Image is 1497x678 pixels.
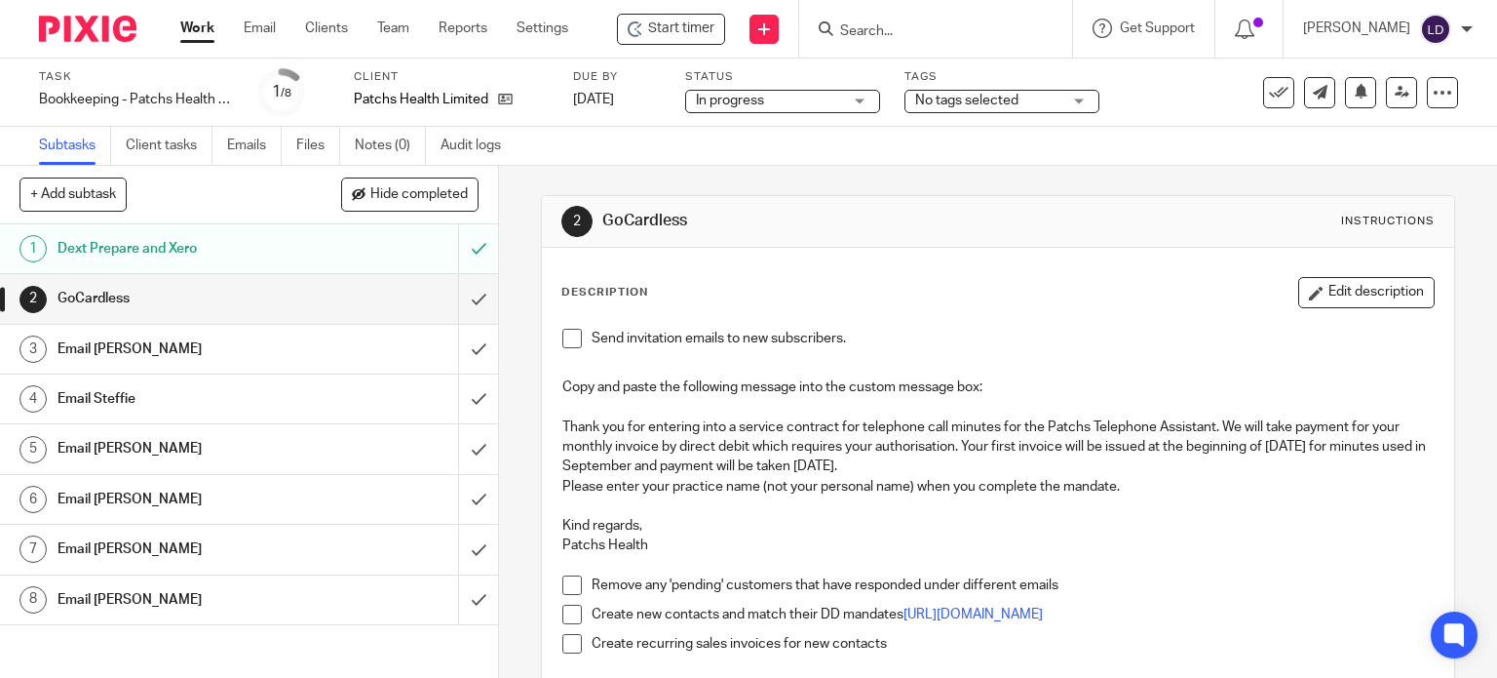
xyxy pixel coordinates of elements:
[517,19,568,38] a: Settings
[441,127,516,165] a: Audit logs
[58,434,312,463] h1: Email [PERSON_NAME]
[377,19,409,38] a: Team
[904,69,1099,85] label: Tags
[685,69,880,85] label: Status
[439,19,487,38] a: Reports
[296,127,340,165] a: Files
[1341,214,1435,229] div: Instructions
[562,378,1435,397] p: Copy and paste the following message into the custom message box:
[592,605,1435,624] p: Create new contacts and match their DD mandates
[58,384,312,414] h1: Email Steffie
[1303,19,1410,38] p: [PERSON_NAME]
[126,127,212,165] a: Client tasks
[1120,21,1195,35] span: Get Support
[355,127,426,165] a: Notes (0)
[180,19,214,38] a: Work
[838,23,1014,41] input: Search
[39,16,136,42] img: Pixie
[1420,14,1451,45] img: svg%3E
[58,234,312,263] h1: Dext Prepare and Xero
[561,206,593,237] div: 2
[58,335,312,364] h1: Email [PERSON_NAME]
[573,69,661,85] label: Due by
[19,235,47,262] div: 1
[617,14,725,45] div: Patchs Health Limited - Bookkeeping - Patchs Health Limited
[19,336,47,363] div: 3
[354,90,488,109] p: Patchs Health Limited
[272,81,291,103] div: 1
[39,69,234,85] label: Task
[562,477,1435,497] p: Please enter your practice name (not your personal name) when you complete the mandate.
[39,90,234,109] div: Bookkeeping - Patchs Health Limited
[696,94,764,107] span: In progress
[19,536,47,563] div: 7
[354,69,549,85] label: Client
[592,634,1435,654] p: Create recurring sales invoices for new contacts
[244,19,276,38] a: Email
[281,88,291,99] small: /8
[305,19,348,38] a: Clients
[562,418,1435,477] p: Thank you for entering into a service contract for telephone call minutes for the Patchs Telephon...
[903,608,1043,621] a: [URL][DOMAIN_NAME]
[602,211,1039,231] h1: GoCardless
[19,486,47,513] div: 6
[341,178,479,211] button: Hide completed
[58,284,312,313] h1: GoCardless
[58,535,312,564] h1: Email [PERSON_NAME]
[592,329,1435,348] p: Send invitation emails to new subscribers.
[19,178,127,211] button: + Add subtask
[370,187,468,203] span: Hide completed
[58,485,312,514] h1: Email [PERSON_NAME]
[19,436,47,463] div: 5
[19,385,47,413] div: 4
[562,516,1435,556] p: Kind regards, Patchs Health
[1298,277,1435,308] button: Edit description
[227,127,282,165] a: Emails
[58,585,312,615] h1: Email [PERSON_NAME]
[592,576,1435,595] p: Remove any 'pending' customers that have responded under different emails
[19,286,47,313] div: 2
[915,94,1018,107] span: No tags selected
[19,586,47,614] div: 8
[39,127,111,165] a: Subtasks
[561,285,648,300] p: Description
[573,93,614,106] span: [DATE]
[648,19,714,39] span: Start timer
